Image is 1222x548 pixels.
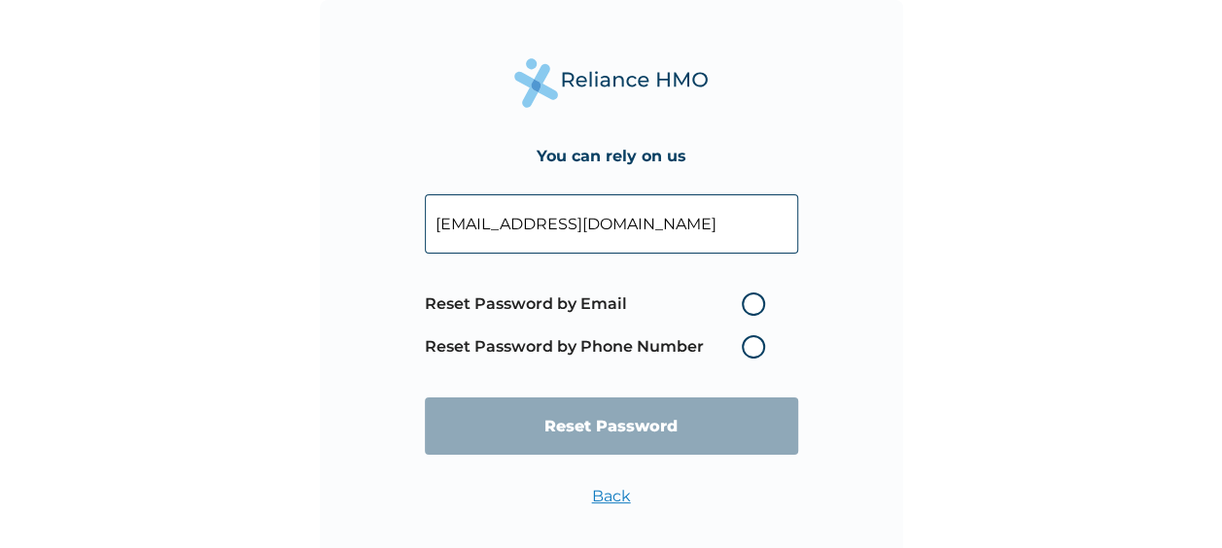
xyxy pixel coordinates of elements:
a: Back [592,487,631,505]
label: Reset Password by Email [425,292,775,316]
img: Reliance Health's Logo [514,58,709,108]
label: Reset Password by Phone Number [425,335,775,359]
input: Your Enrollee ID or Email Address [425,194,798,254]
h4: You can rely on us [537,147,686,165]
span: Password reset method [425,283,775,368]
input: Reset Password [425,397,798,455]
